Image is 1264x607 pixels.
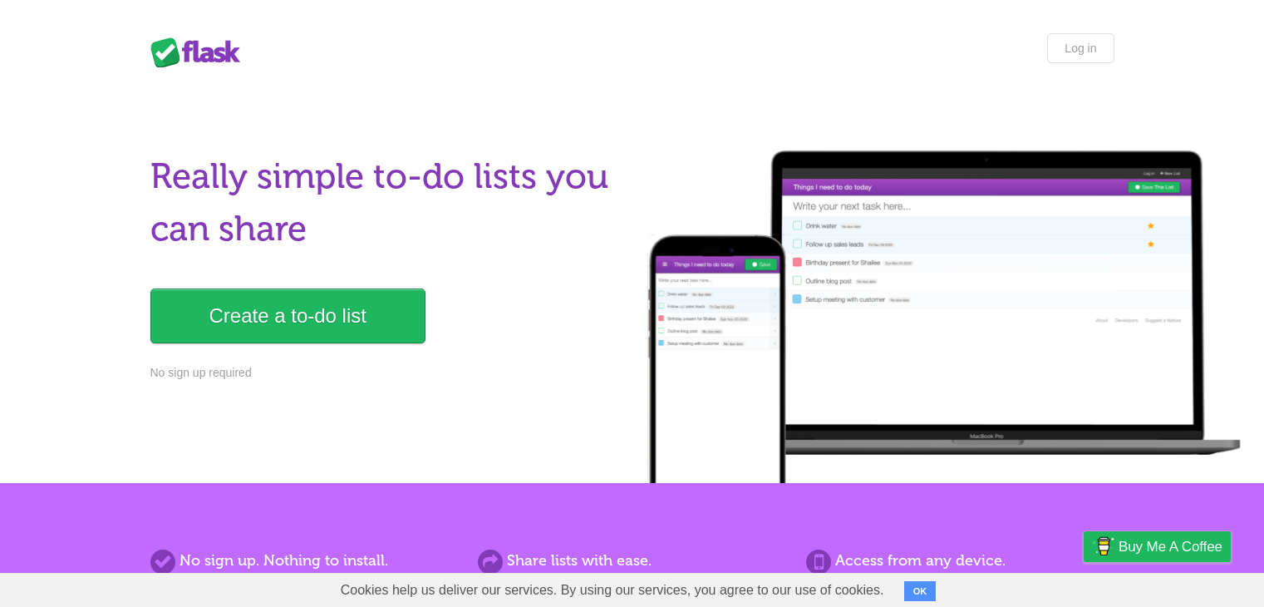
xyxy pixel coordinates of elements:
h2: Share lists with ease. [478,550,785,572]
span: Buy me a coffee [1119,532,1222,561]
p: No sign up required [150,364,622,382]
a: Buy me a coffee [1084,531,1231,562]
h1: Really simple to-do lists you can share [150,151,622,255]
a: Create a to-do list [150,289,425,343]
h2: No sign up. Nothing to install. [150,550,458,572]
a: Log in [1047,33,1114,63]
h2: Access from any device. [806,550,1114,572]
span: Cookies help us deliver our services. By using our services, you agree to our use of cookies. [324,574,901,607]
img: Buy me a coffee [1092,532,1114,560]
div: Flask Lists [150,37,250,67]
button: OK [904,581,937,601]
